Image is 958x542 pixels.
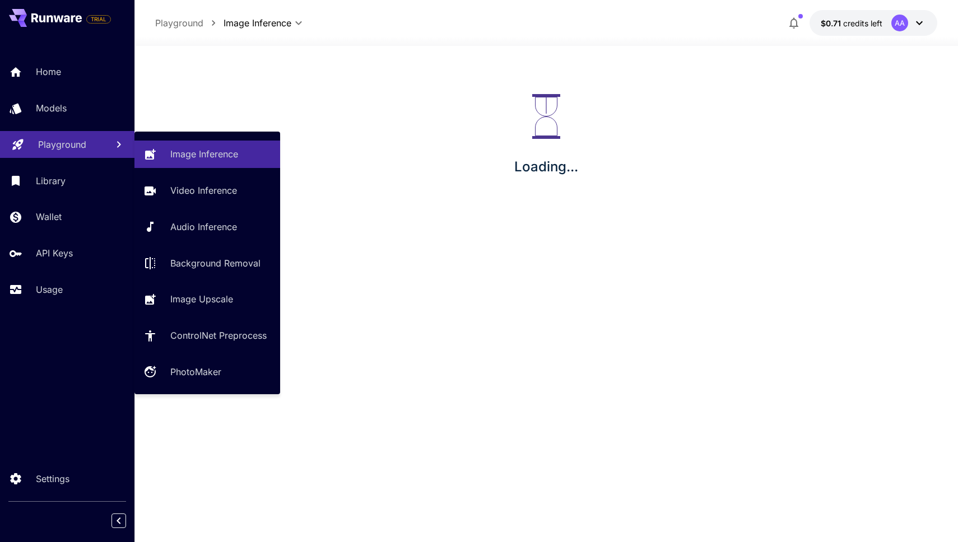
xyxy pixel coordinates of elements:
[36,101,67,115] p: Models
[36,174,66,188] p: Library
[891,15,908,31] div: AA
[170,220,237,233] p: Audio Inference
[170,329,267,342] p: ControlNet Preprocess
[843,18,882,28] span: credits left
[87,15,110,24] span: TRIAL
[36,472,69,485] p: Settings
[134,249,280,277] a: Background Removal
[36,210,62,223] p: Wallet
[514,157,578,177] p: Loading...
[224,16,291,30] span: Image Inference
[111,513,126,528] button: Collapse sidebar
[134,358,280,386] a: PhotoMaker
[36,283,63,296] p: Usage
[170,147,238,161] p: Image Inference
[821,17,882,29] div: $0.705
[134,286,280,313] a: Image Upscale
[36,65,61,78] p: Home
[155,16,203,30] p: Playground
[170,292,233,306] p: Image Upscale
[36,246,73,260] p: API Keys
[134,141,280,168] a: Image Inference
[155,16,224,30] nav: breadcrumb
[120,511,134,531] div: Collapse sidebar
[134,322,280,349] a: ControlNet Preprocess
[170,256,261,270] p: Background Removal
[821,18,843,28] span: $0.71
[170,184,237,197] p: Video Inference
[170,365,221,379] p: PhotoMaker
[810,10,937,36] button: $0.705
[38,138,86,151] p: Playground
[86,12,111,26] span: Add your payment card to enable full platform functionality.
[134,177,280,204] a: Video Inference
[134,213,280,241] a: Audio Inference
